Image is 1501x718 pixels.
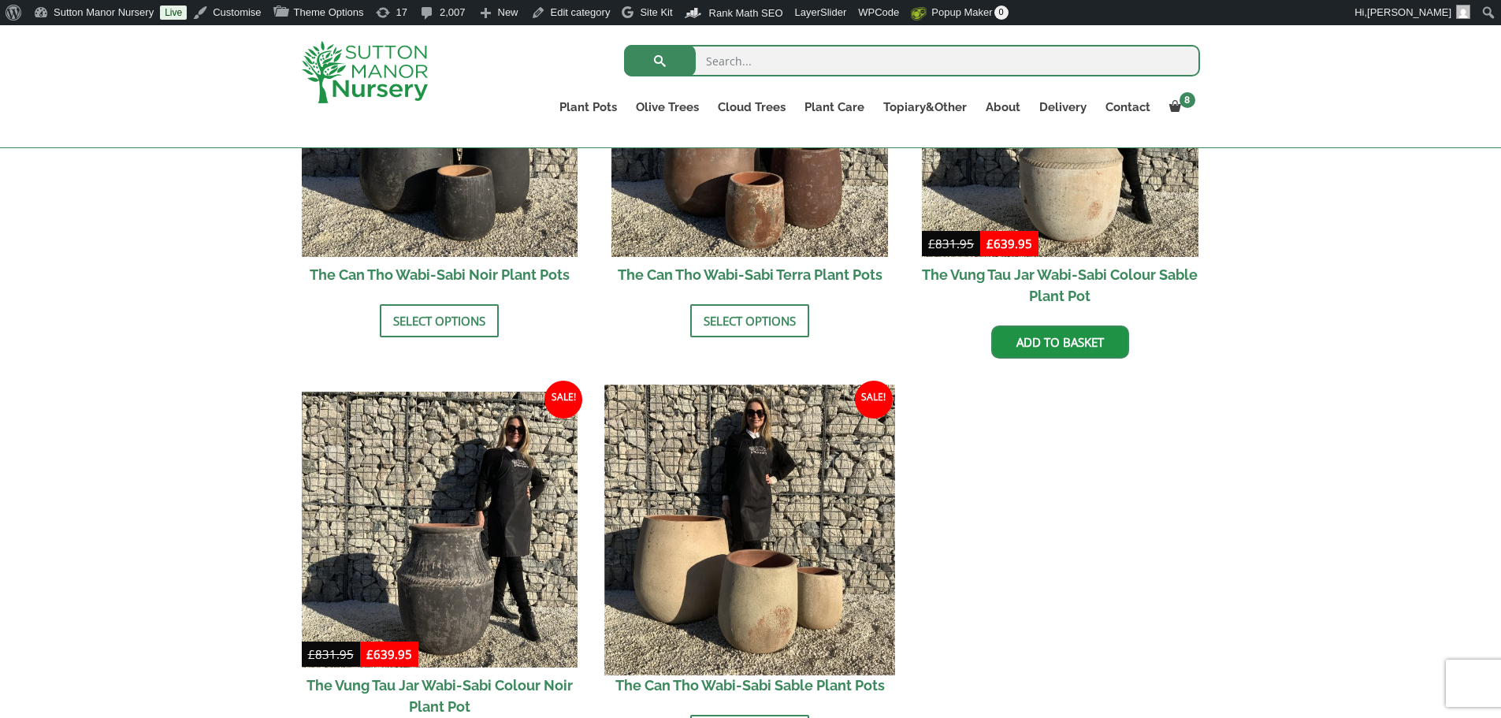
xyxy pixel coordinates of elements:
img: logo [302,41,428,103]
span: 0 [994,6,1009,20]
a: Add to basket: “The Vung Tau Jar Wabi-Sabi Colour Sable Plant Pot” [991,326,1129,359]
img: The Can Tho Wabi-Sabi Sable Plant Pots [605,385,895,675]
bdi: 639.95 [366,646,412,662]
h2: The Can Tho Wabi-Sabi Noir Plant Pots [302,257,578,292]
bdi: 639.95 [986,236,1032,251]
span: [PERSON_NAME] [1367,6,1451,18]
span: Sale! [544,381,582,419]
a: Select options for “The Can Tho Wabi-Sabi Terra Plant Pots” [690,304,809,337]
h2: The Can Tho Wabi-Sabi Terra Plant Pots [611,257,888,292]
span: £ [308,646,315,662]
a: About [976,96,1030,118]
a: Cloud Trees [708,96,795,118]
h2: The Vung Tau Jar Wabi-Sabi Colour Sable Plant Pot [922,257,1198,314]
span: £ [366,646,373,662]
span: £ [986,236,994,251]
a: Olive Trees [626,96,708,118]
span: 8 [1180,92,1195,108]
span: Sale! [855,381,893,419]
span: Site Kit [640,6,672,18]
a: 8 [1160,96,1200,118]
bdi: 831.95 [928,236,974,251]
span: Rank Math SEO [709,7,783,19]
a: Sale! The Can Tho Wabi-Sabi Sable Plant Pots [611,392,888,704]
input: Search... [624,45,1200,76]
img: The Vung Tau Jar Wabi-Sabi Colour Noir Plant Pot [302,392,578,668]
a: Contact [1096,96,1160,118]
a: Plant Pots [550,96,626,118]
a: Topiary&Other [874,96,976,118]
span: £ [928,236,935,251]
a: Live [160,6,187,20]
a: Select options for “The Can Tho Wabi-Sabi Noir Plant Pots” [380,304,499,337]
a: Plant Care [795,96,874,118]
bdi: 831.95 [308,646,354,662]
a: Delivery [1030,96,1096,118]
h2: The Can Tho Wabi-Sabi Sable Plant Pots [611,668,888,703]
